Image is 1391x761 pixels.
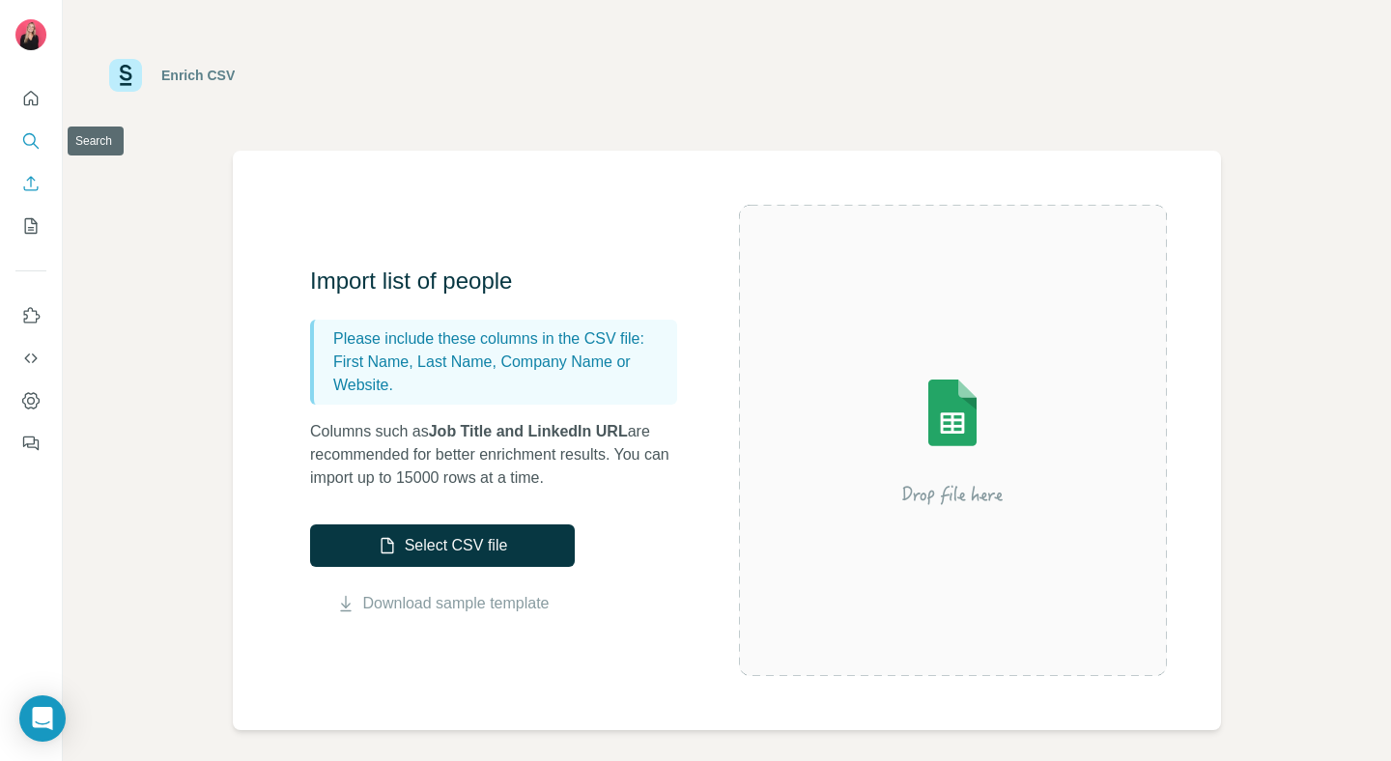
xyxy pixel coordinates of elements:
[15,166,46,201] button: Enrich CSV
[15,81,46,116] button: Quick start
[109,59,142,92] img: Surfe Logo
[15,298,46,333] button: Use Surfe on LinkedIn
[363,592,550,615] a: Download sample template
[310,266,696,296] h3: Import list of people
[310,592,575,615] button: Download sample template
[15,209,46,243] button: My lists
[15,383,46,418] button: Dashboard
[15,426,46,461] button: Feedback
[333,351,669,397] p: First Name, Last Name, Company Name or Website.
[15,341,46,376] button: Use Surfe API
[310,420,696,490] p: Columns such as are recommended for better enrichment results. You can import up to 15000 rows at...
[15,124,46,158] button: Search
[161,66,235,85] div: Enrich CSV
[310,524,575,567] button: Select CSV file
[429,423,628,439] span: Job Title and LinkedIn URL
[15,19,46,50] img: Avatar
[779,324,1126,556] img: Surfe Illustration - Drop file here or select below
[333,327,669,351] p: Please include these columns in the CSV file:
[19,695,66,742] div: Open Intercom Messenger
